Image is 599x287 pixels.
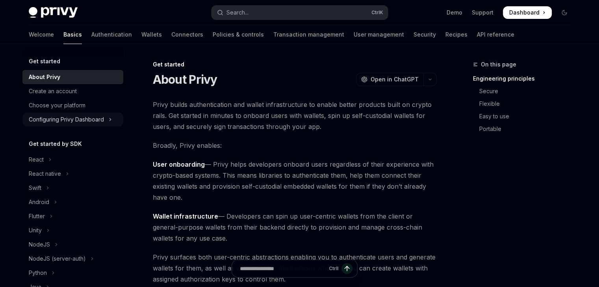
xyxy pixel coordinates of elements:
input: Ask a question... [240,260,326,277]
span: — Privy helps developers onboard users regardless of their experience with crypto-based systems. ... [153,159,437,203]
a: Support [472,9,493,17]
div: React native [29,169,61,178]
div: NodeJS [29,240,50,249]
a: Flexible [473,98,577,110]
button: Toggle Android section [22,195,123,209]
div: Swift [29,183,41,193]
div: Configuring Privy Dashboard [29,115,104,124]
span: Privy builds authentication and wallet infrastructure to enable better products built on crypto r... [153,99,437,132]
a: Transaction management [273,25,344,44]
a: Recipes [445,25,467,44]
div: NodeJS (server-auth) [29,254,86,263]
span: On this page [481,60,516,69]
button: Toggle React section [22,153,123,167]
button: Send message [341,263,352,274]
span: Privy surfaces both user-centric abstractions enabling you to authenticate users and generate wal... [153,252,437,285]
a: API reference [477,25,514,44]
button: Toggle dark mode [558,6,571,19]
span: Ctrl K [371,9,383,16]
span: Dashboard [509,9,540,17]
div: Search... [226,8,249,17]
div: Flutter [29,212,45,221]
a: Welcome [29,25,54,44]
div: Unity [29,226,42,235]
a: Authentication [91,25,132,44]
div: About Privy [29,72,60,82]
a: User management [354,25,404,44]
h1: About Privy [153,72,217,86]
div: Choose your platform [29,101,85,110]
button: Open search [211,6,388,20]
a: Dashboard [503,6,552,19]
a: Easy to use [473,110,577,123]
strong: Wallet infrastructure [153,212,218,220]
div: Android [29,197,49,207]
button: Toggle NodeJS (server-auth) section [22,252,123,266]
span: Broadly, Privy enables: [153,140,437,151]
strong: User onboarding [153,160,205,168]
h5: Get started by SDK [29,139,82,149]
img: dark logo [29,7,78,18]
span: — Developers can spin up user-centric wallets from the client or general-purpose wallets from the... [153,211,437,244]
a: Basics [63,25,82,44]
div: Create an account [29,86,77,96]
div: Python [29,268,47,278]
a: About Privy [22,70,123,84]
a: Connectors [171,25,203,44]
a: Engineering principles [473,72,577,85]
div: Get started [153,61,437,68]
button: Open in ChatGPT [356,73,423,86]
button: Toggle NodeJS section [22,237,123,252]
a: Demo [447,9,462,17]
button: Toggle Python section [22,266,123,280]
a: Policies & controls [213,25,264,44]
a: Create an account [22,84,123,98]
h5: Get started [29,57,60,66]
button: Toggle Unity section [22,223,123,237]
button: Toggle Flutter section [22,209,123,223]
button: Toggle React native section [22,167,123,181]
a: Portable [473,123,577,135]
a: Secure [473,85,577,98]
a: Wallets [141,25,162,44]
button: Toggle Swift section [22,181,123,195]
a: Choose your platform [22,98,123,112]
span: Open in ChatGPT [371,75,419,83]
button: Toggle Configuring Privy Dashboard section [22,112,123,127]
a: Security [414,25,436,44]
div: React [29,155,44,164]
